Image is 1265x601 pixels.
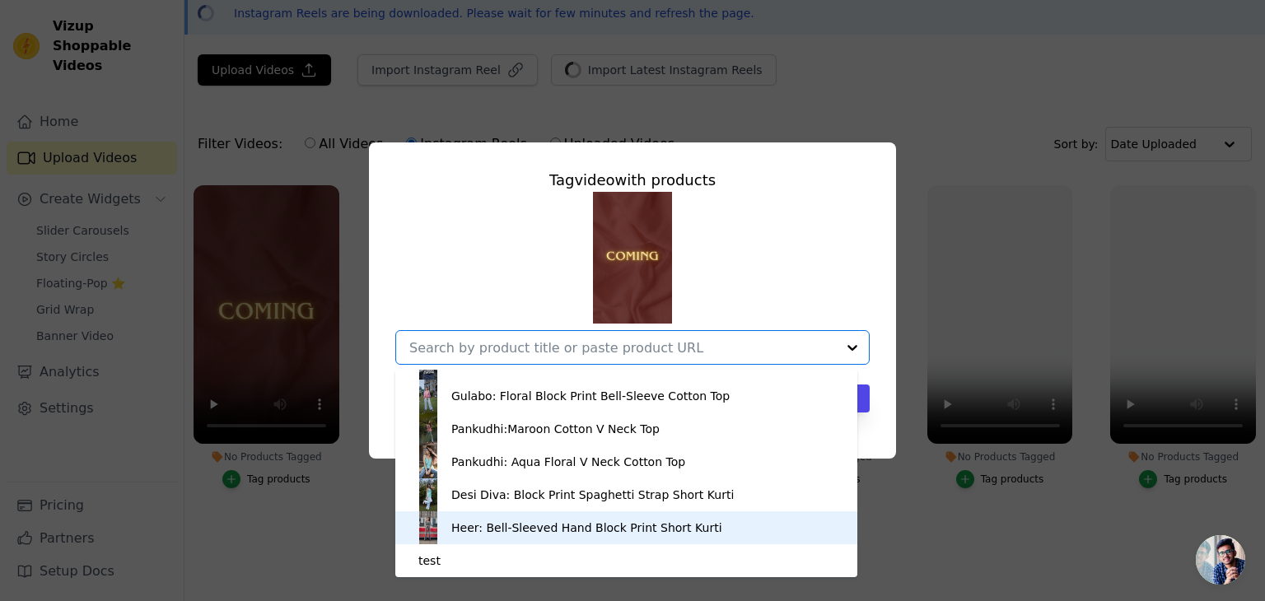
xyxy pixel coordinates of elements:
[412,445,445,478] img: product thumbnail
[451,487,734,503] div: Desi Diva: Block Print Spaghetti Strap Short Kurti
[409,340,836,356] input: Search by product title or paste product URL
[412,478,445,511] img: product thumbnail
[451,454,685,470] div: Pankudhi: Aqua Floral V Neck Cotton Top
[412,511,445,544] img: product thumbnail
[395,169,870,192] div: Tag video with products
[593,192,672,324] img: reel-preview-ix7gee-g8.myshopify.com-3685363751685451443_75431857842.jpeg
[451,421,660,437] div: Pankudhi:Maroon Cotton V Neck Top
[451,519,722,536] div: Heer: Bell-Sleeved Hand Block Print Short Kurti
[412,380,445,412] img: product thumbnail
[451,388,730,404] div: Gulabo: Floral Block Print Bell-Sleeve Cotton Top
[412,412,445,445] img: product thumbnail
[1196,535,1245,585] a: Open chat
[418,552,441,569] div: test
